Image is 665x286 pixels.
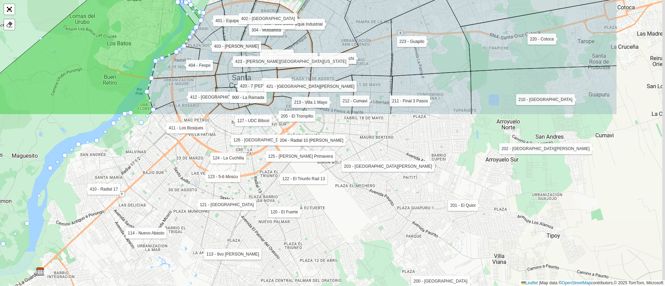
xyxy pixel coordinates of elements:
img: Marker [36,267,45,276]
span: | [539,280,540,285]
div: Map data © contributors,© 2025 TomTom, Microsoft [520,280,665,286]
a: Abrir mapa em tela cheia [4,4,15,15]
div: Remover camada(s) [4,19,15,30]
a: OpenStreetMap [562,280,591,285]
a: Leaflet [521,280,538,285]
